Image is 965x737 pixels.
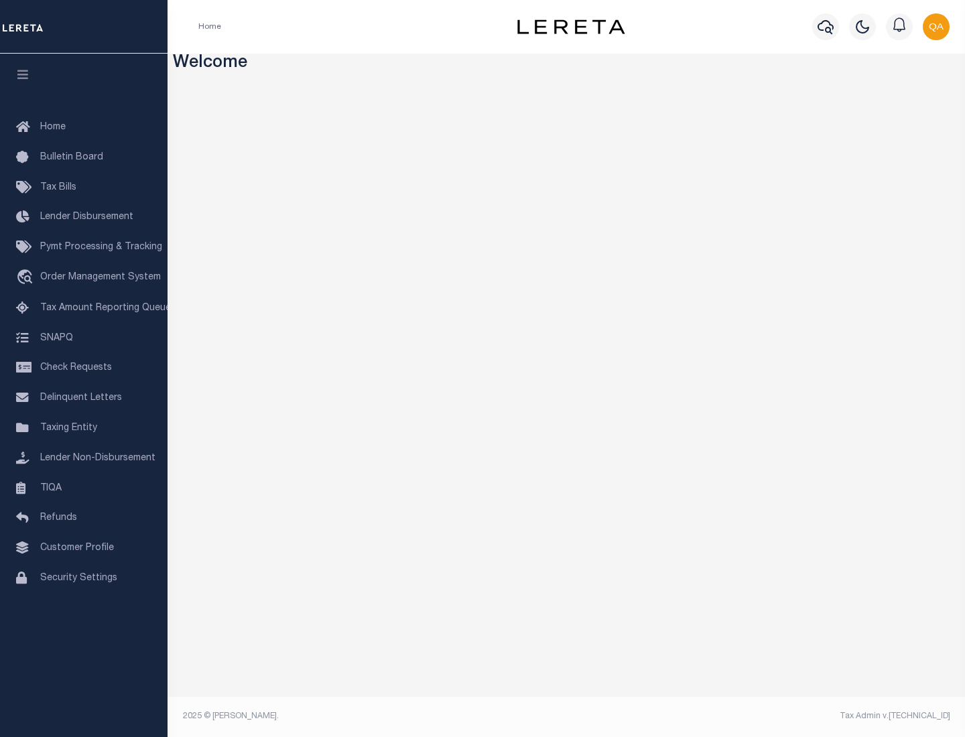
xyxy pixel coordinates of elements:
i: travel_explore [16,269,38,287]
span: Home [40,123,66,132]
span: Lender Non-Disbursement [40,454,155,463]
span: TIQA [40,483,62,492]
span: SNAPQ [40,333,73,342]
span: Security Settings [40,574,117,583]
li: Home [198,21,221,33]
h3: Welcome [173,54,960,74]
span: Lender Disbursement [40,212,133,222]
span: Tax Amount Reporting Queue [40,304,171,313]
span: Customer Profile [40,543,114,553]
span: Check Requests [40,363,112,373]
span: Tax Bills [40,183,76,192]
span: Order Management System [40,273,161,282]
img: logo-dark.svg [517,19,625,34]
div: Tax Admin v.[TECHNICAL_ID] [576,710,950,722]
span: Bulletin Board [40,153,103,162]
span: Refunds [40,513,77,523]
span: Pymt Processing & Tracking [40,243,162,252]
div: 2025 © [PERSON_NAME]. [173,710,567,722]
img: svg+xml;base64,PHN2ZyB4bWxucz0iaHR0cDovL3d3dy53My5vcmcvMjAwMC9zdmciIHBvaW50ZXItZXZlbnRzPSJub25lIi... [923,13,950,40]
span: Delinquent Letters [40,393,122,403]
span: Taxing Entity [40,423,97,433]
